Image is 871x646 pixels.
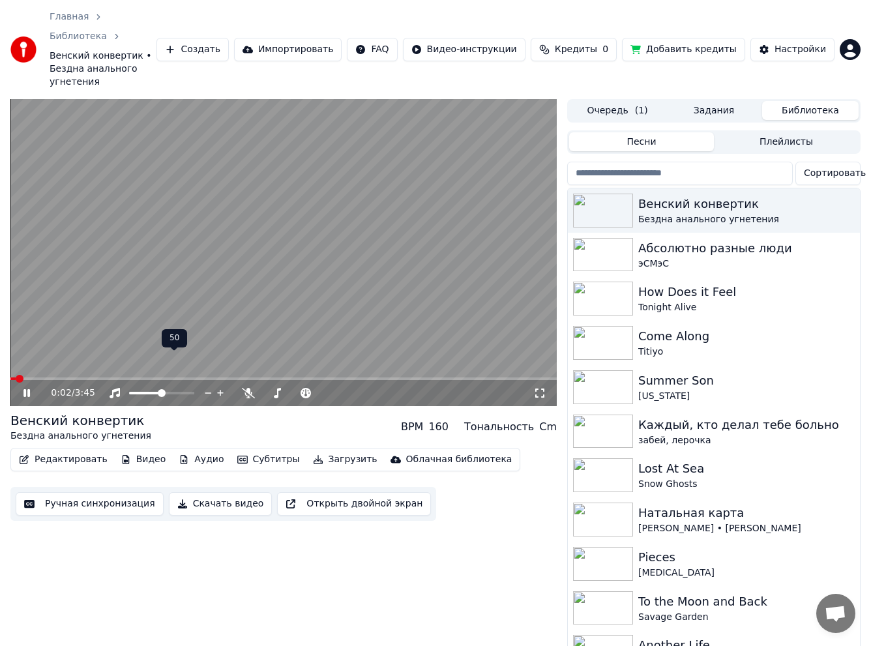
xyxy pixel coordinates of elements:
[638,239,855,257] div: Абсолютно разные люди
[638,283,855,301] div: How Does it Feel
[234,38,342,61] button: Импортировать
[50,10,156,89] nav: breadcrumb
[638,372,855,390] div: Summer Son
[277,492,431,516] button: Открыть двойной экран
[638,522,855,535] div: [PERSON_NAME] • [PERSON_NAME]
[638,213,855,226] div: Бездна анального угнетения
[464,419,534,435] div: Тональность
[10,37,37,63] img: youka
[50,50,156,89] span: Венский конвертик • Бездна анального угнетения
[638,566,855,580] div: [MEDICAL_DATA]
[638,611,855,624] div: Savage Garden
[308,450,383,469] button: Загрузить
[714,132,859,151] button: Плейлисты
[403,38,525,61] button: Видео-инструкции
[638,504,855,522] div: Натальная карта
[750,38,834,61] button: Настройки
[638,478,855,491] div: Snow Ghosts
[635,104,648,117] span: ( 1 )
[569,132,714,151] button: Песни
[162,329,187,347] div: 50
[638,257,855,271] div: эСМэС
[51,387,82,400] div: /
[775,43,826,56] div: Настройки
[347,38,397,61] button: FAQ
[169,492,273,516] button: Скачать видео
[569,101,666,120] button: Очередь
[638,434,855,447] div: забей, лерочка
[16,492,164,516] button: Ручная синхронизация
[156,38,228,61] button: Создать
[638,345,855,359] div: Titiyo
[428,419,449,435] div: 160
[602,43,608,56] span: 0
[622,38,745,61] button: Добавить кредиты
[666,101,762,120] button: Задания
[638,301,855,314] div: Tonight Alive
[762,101,859,120] button: Библиотека
[638,593,855,611] div: To the Moon and Back
[531,38,617,61] button: Кредиты0
[232,450,305,469] button: Субтитры
[51,387,71,400] span: 0:02
[555,43,597,56] span: Кредиты
[638,460,855,478] div: Lost At Sea
[638,416,855,434] div: Каждый, кто делал тебе больно
[115,450,171,469] button: Видео
[638,195,855,213] div: Венский конвертик
[50,10,89,23] a: Главная
[804,167,866,180] span: Сортировать
[816,594,855,633] a: Открытый чат
[638,390,855,403] div: [US_STATE]
[401,419,423,435] div: BPM
[10,430,151,443] div: Бездна анального угнетения
[14,450,113,469] button: Редактировать
[406,453,512,466] div: Облачная библиотека
[75,387,95,400] span: 3:45
[10,411,151,430] div: Венский конвертик
[50,30,107,43] a: Библиотека
[638,548,855,566] div: Pieces
[173,450,229,469] button: Аудио
[638,327,855,345] div: Come Along
[539,419,557,435] div: Cm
